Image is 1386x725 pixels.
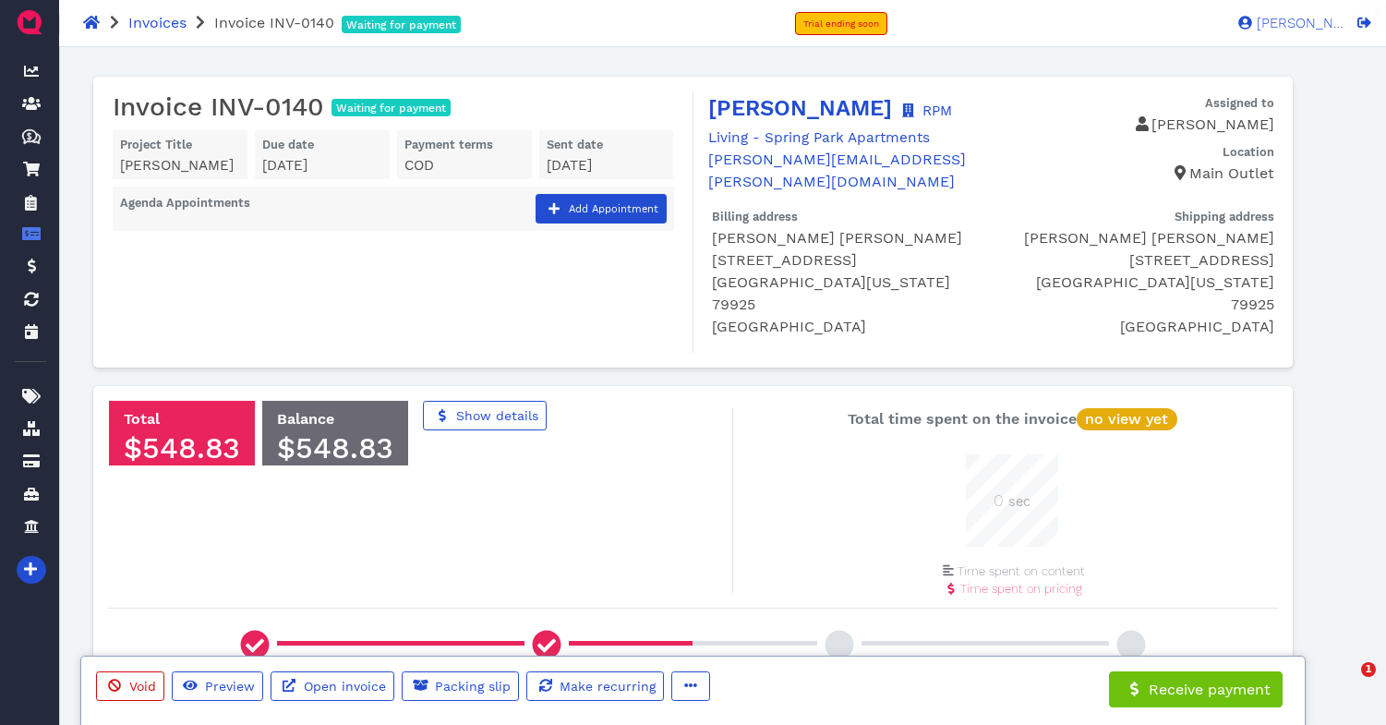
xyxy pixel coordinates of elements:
[404,155,524,176] div: COD
[1146,681,1271,698] span: Receive payment
[423,401,547,430] a: Show details
[566,203,658,215] span: Add Appointment
[1361,662,1376,677] span: 1
[708,95,892,121] a: [PERSON_NAME]
[712,249,994,272] p: [STREET_ADDRESS]
[1323,662,1368,707] iframe: Intercom live chat
[120,196,250,210] span: Agenda Appointments
[708,103,952,146] a: RPM Living - Spring Park Apartments
[712,227,994,249] div: [PERSON_NAME] [PERSON_NAME]
[214,14,334,31] span: Invoice INV-0140
[1085,410,1168,428] span: no view yet
[712,210,798,224] span: Billing address
[346,19,456,30] span: Waiting for payment
[526,671,664,701] button: Make recurring
[127,679,156,694] span: Void
[120,155,240,176] div: [PERSON_NAME]
[1175,210,1274,224] span: Shipping address
[96,671,164,701] button: Void
[432,679,511,694] span: Packing slip
[262,157,307,174] span: [DATE]
[1006,249,1274,272] p: [STREET_ADDRESS]
[803,18,879,29] span: Trial ending soon
[958,564,1085,578] span: Time spent on content
[848,410,1177,428] span: Total time spent on the invoice
[960,582,1082,596] span: Time spent on pricing
[120,138,192,151] span: Project Title
[301,679,386,694] span: Open invoice
[404,138,493,151] span: Payment terms
[712,272,994,316] p: [GEOGRAPHIC_DATA][US_STATE] 79925
[1006,272,1274,316] p: [GEOGRAPHIC_DATA][US_STATE] 79925
[113,91,324,123] span: Invoice INV-0140
[1223,145,1274,159] span: Location
[991,114,1274,136] p: [PERSON_NAME]
[1006,227,1274,249] div: [PERSON_NAME] [PERSON_NAME]
[15,7,44,37] img: QuoteM_icon_flat.png
[202,679,255,694] span: Preview
[277,430,393,465] span: $548.83
[128,14,187,31] a: Invoices
[708,151,966,190] a: [PERSON_NAME][EMAIL_ADDRESS][PERSON_NAME][DOMAIN_NAME]
[124,430,240,465] span: $548.83
[1109,671,1283,708] button: Receive payment
[1006,316,1274,338] p: [GEOGRAPHIC_DATA]
[336,103,446,114] span: Waiting for payment
[712,316,994,338] p: [GEOGRAPHIC_DATA]
[1252,17,1344,30] span: [PERSON_NAME]
[262,138,314,151] span: Due date
[547,157,592,174] span: [DATE]
[277,410,334,428] span: Balance
[1205,96,1274,110] span: Assigned to
[991,163,1274,185] p: Main Outlet
[453,408,538,423] span: Show details
[172,671,263,701] button: Preview
[557,679,656,694] span: Make recurring
[1229,14,1344,30] a: [PERSON_NAME]
[271,671,394,701] a: Open invoice
[124,410,160,428] span: Total
[402,671,520,701] button: Packing slip
[27,131,32,140] tspan: $
[536,194,667,224] button: Add Appointment
[795,12,887,35] a: Trial ending soon
[547,138,603,151] span: Sent date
